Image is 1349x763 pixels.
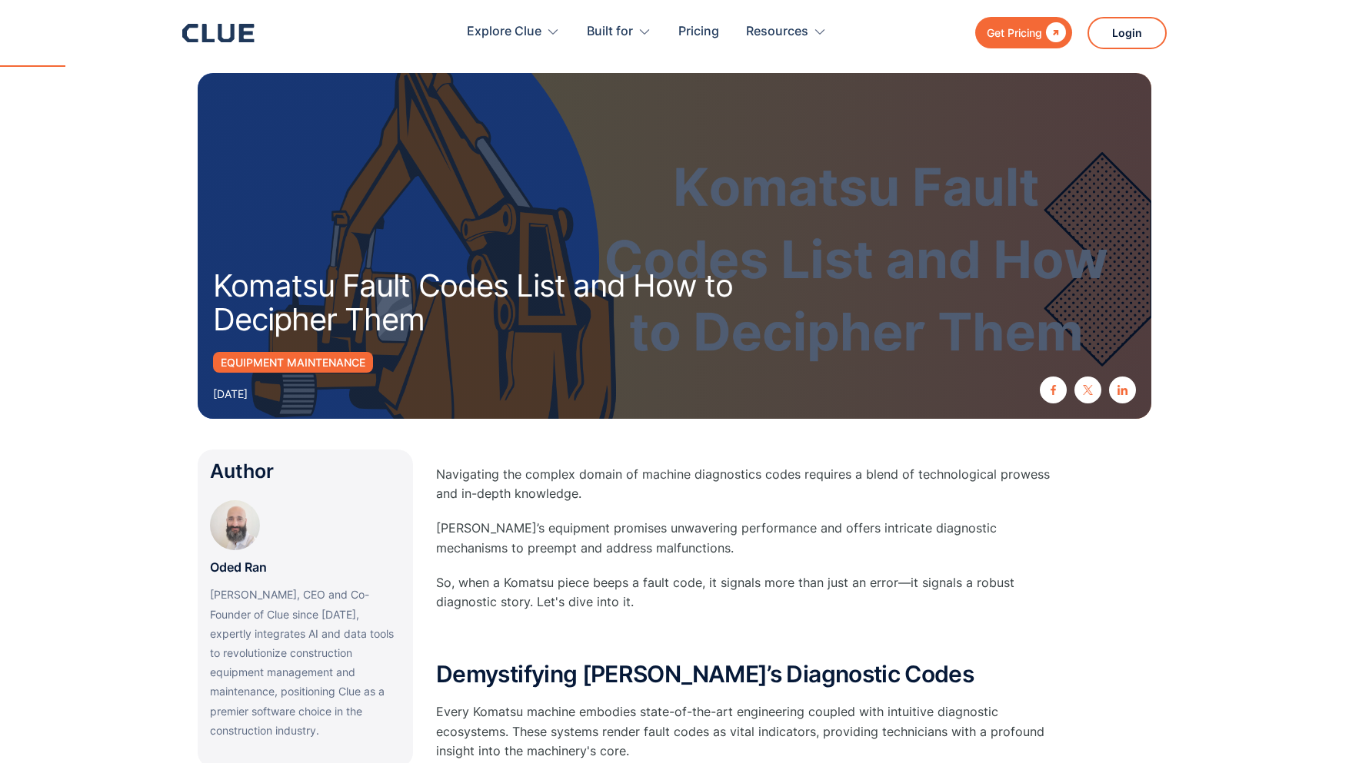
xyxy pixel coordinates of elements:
a: Equipment Maintenance [213,352,373,373]
p: [PERSON_NAME], CEO and Co-Founder of Clue since [DATE], expertly integrates AI and data tools to ... [210,585,401,740]
p: Oded Ran [210,558,267,577]
img: facebook icon [1048,385,1058,395]
div: Author [210,462,401,481]
img: twitter X icon [1083,385,1093,395]
p: [PERSON_NAME]’s equipment promises unwavering performance and offers intricate diagnostic mechani... [436,519,1051,557]
div: Built for [587,8,651,56]
h2: Demystifying [PERSON_NAME]’s Diagnostic Codes [436,662,1051,687]
div: Resources [746,8,808,56]
p: So, when a Komatsu piece beeps a fault code, it signals more than just an error—it signals a robu... [436,573,1051,612]
div: Built for [587,8,633,56]
div: Explore Clue [467,8,560,56]
a: Pricing [678,8,719,56]
div: [DATE] [213,384,248,403]
img: Oded Ran [210,500,260,550]
div:  [1042,23,1066,42]
div: Explore Clue [467,8,541,56]
h1: Komatsu Fault Codes List and How to Decipher Them [213,269,859,337]
p: Every Komatsu machine embodies state-of-the-art engineering coupled with intuitive diagnostic eco... [436,702,1051,761]
img: linkedin icon [1118,385,1127,395]
div: Get Pricing [987,23,1042,42]
a: Login [1088,17,1167,49]
p: ‍ [436,627,1051,646]
div: Resources [746,8,827,56]
p: Navigating the complex domain of machine diagnostics codes requires a blend of technological prow... [436,465,1051,503]
a: Get Pricing [975,17,1072,48]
